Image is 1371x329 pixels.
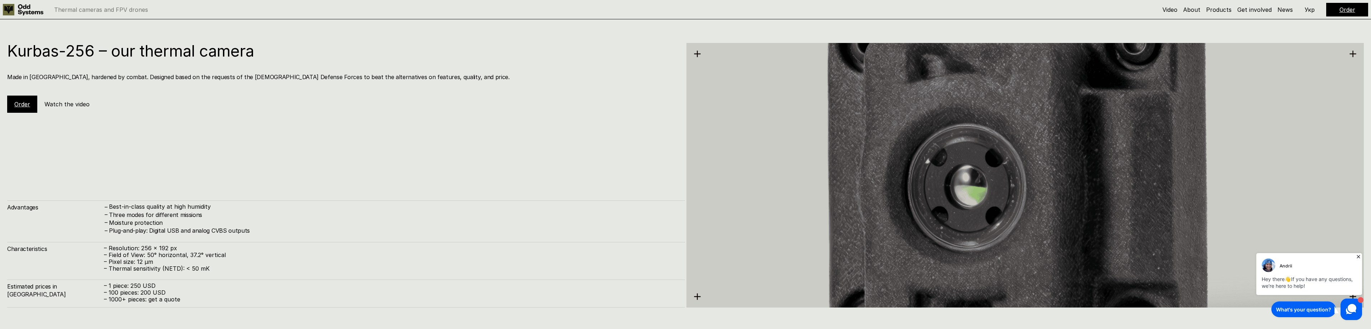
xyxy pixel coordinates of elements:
[105,226,108,234] h4: –
[104,289,678,296] p: – 100 pieces: 200 USD
[109,211,678,219] h4: Three modes for different missions
[7,203,104,211] h4: Advantages
[105,203,108,211] h4: –
[104,258,678,265] p: – Pixel size: 12 µm
[105,218,108,226] h4: –
[1206,6,1232,13] a: Products
[105,211,108,218] h4: –
[7,282,104,299] h4: Estimated prices in [GEOGRAPHIC_DATA]
[1305,7,1315,13] p: Укр
[1277,6,1293,13] a: News
[104,296,678,303] p: – 1000+ pieces: get a quote
[54,7,148,13] p: Thermal cameras and FPV drones
[109,203,678,210] p: Best-in-class quality at high humidity
[104,282,678,289] p: – 1 piece: 250 USD
[7,73,678,81] h4: Made in [GEOGRAPHIC_DATA], hardened by combat. Designed based on the requests of the [DEMOGRAPHIC...
[1162,6,1177,13] a: Video
[1255,251,1364,322] iframe: HelpCrunch
[109,227,678,234] h4: Plug-and-play: Digital USB and analog CVBS outputs
[104,265,678,272] p: – Thermal sensitivity (NETD): < 50 mK
[1237,6,1272,13] a: Get involved
[1183,6,1200,13] a: About
[1339,6,1355,13] a: Order
[7,245,104,253] h4: Characteristics
[109,219,678,227] h4: Moisture protection
[104,252,678,258] p: – Field of View: 50° horizontal, 37.2° vertical
[44,100,90,108] h5: Watch the video
[7,43,678,59] h1: Kurbas-256 – our thermal camera
[104,245,678,252] p: – Resolution: 256 x 192 px
[14,101,30,108] a: Order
